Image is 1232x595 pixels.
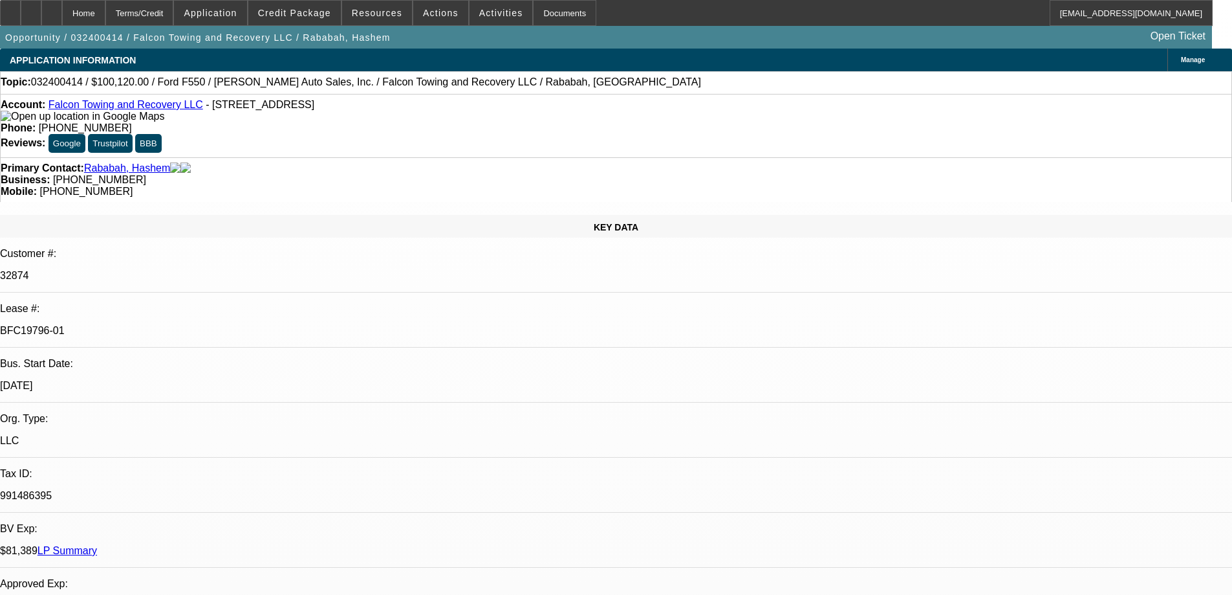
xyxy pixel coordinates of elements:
[470,1,533,25] button: Activities
[248,1,341,25] button: Credit Package
[206,99,314,110] span: - [STREET_ADDRESS]
[135,134,162,153] button: BBB
[31,76,701,88] span: 032400414 / $100,120.00 / Ford F550 / [PERSON_NAME] Auto Sales, Inc. / Falcon Towing and Recovery...
[88,134,132,153] button: Trustpilot
[413,1,468,25] button: Actions
[594,222,638,232] span: KEY DATA
[1,174,50,185] strong: Business:
[479,8,523,18] span: Activities
[174,1,246,25] button: Application
[49,134,85,153] button: Google
[1,137,45,148] strong: Reviews:
[84,163,170,174] a: Rababah, Hashem
[39,186,133,197] span: [PHONE_NUMBER]
[49,99,203,110] a: Falcon Towing and Recovery LLC
[1,76,31,88] strong: Topic:
[258,8,331,18] span: Credit Package
[39,122,132,133] span: [PHONE_NUMBER]
[1,163,84,174] strong: Primary Contact:
[10,55,136,65] span: APPLICATION INFORMATION
[1,111,164,122] img: Open up location in Google Maps
[423,8,459,18] span: Actions
[1,122,36,133] strong: Phone:
[1,186,37,197] strong: Mobile:
[352,8,402,18] span: Resources
[184,8,237,18] span: Application
[38,545,97,556] a: LP Summary
[342,1,412,25] button: Resources
[1,99,45,110] strong: Account:
[5,32,391,43] span: Opportunity / 032400414 / Falcon Towing and Recovery LLC / Rababah, Hashem
[180,163,191,174] img: linkedin-icon.png
[1181,56,1205,63] span: Manage
[170,163,180,174] img: facebook-icon.png
[1145,25,1211,47] a: Open Ticket
[53,174,146,185] span: [PHONE_NUMBER]
[1,111,164,122] a: View Google Maps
